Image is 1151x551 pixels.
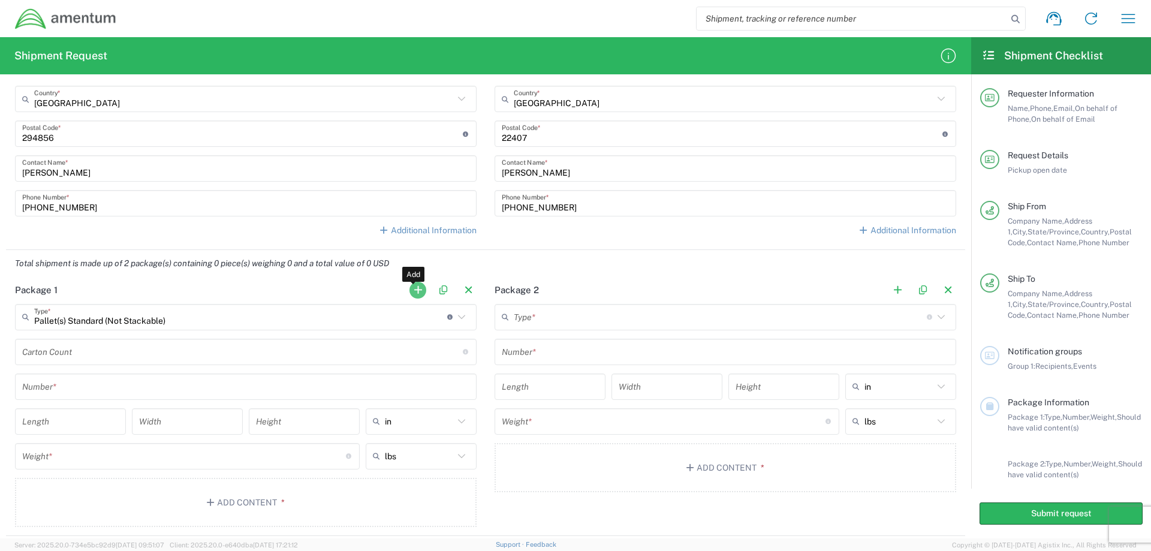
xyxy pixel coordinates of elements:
[170,541,298,549] span: Client: 2025.20.0-e640dba
[14,8,117,30] img: dyncorp
[1073,362,1096,371] span: Events
[1008,150,1068,160] span: Request Details
[15,478,477,527] button: Add Content*
[253,541,298,549] span: [DATE] 17:21:12
[1053,104,1075,113] span: Email,
[1045,459,1063,468] span: Type,
[1008,216,1064,225] span: Company Name,
[980,502,1143,525] button: Submit request
[1013,227,1028,236] span: City,
[1008,413,1044,421] span: Package 1:
[1035,362,1073,371] span: Recipients,
[495,284,539,296] h2: Package 2
[1092,459,1118,468] span: Weight,
[1008,459,1045,468] span: Package 2:
[858,225,956,237] a: Additional Information
[1008,165,1067,174] span: Pickup open date
[952,540,1137,550] span: Copyright © [DATE]-[DATE] Agistix Inc., All Rights Reserved
[14,541,164,549] span: Server: 2025.20.0-734e5bc92d9
[1030,104,1053,113] span: Phone,
[1081,227,1110,236] span: Country,
[1008,274,1035,284] span: Ship To
[1013,300,1028,309] span: City,
[1028,227,1081,236] span: State/Province,
[1081,300,1110,309] span: Country,
[14,49,107,63] h2: Shipment Request
[1063,459,1092,468] span: Number,
[1078,238,1129,247] span: Phone Number
[1028,300,1081,309] span: State/Province,
[526,541,556,548] a: Feedback
[1008,104,1030,113] span: Name,
[1008,201,1046,211] span: Ship From
[1044,413,1062,421] span: Type,
[6,258,398,268] em: Total shipment is made up of 2 package(s) containing 0 piece(s) weighing 0 and a total value of 0...
[1008,347,1082,356] span: Notification groups
[1008,362,1035,371] span: Group 1:
[15,284,58,296] h2: Package 1
[1008,289,1064,298] span: Company Name,
[1090,413,1117,421] span: Weight,
[1008,398,1089,407] span: Package Information
[1062,413,1090,421] span: Number,
[116,541,164,549] span: [DATE] 09:51:07
[496,541,526,548] a: Support
[1027,238,1078,247] span: Contact Name,
[378,225,477,237] a: Additional Information
[495,443,956,492] button: Add Content*
[1008,89,1094,98] span: Requester Information
[1027,311,1078,320] span: Contact Name,
[982,49,1103,63] h2: Shipment Checklist
[1031,115,1095,124] span: On behalf of Email
[1078,311,1129,320] span: Phone Number
[697,7,1007,30] input: Shipment, tracking or reference number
